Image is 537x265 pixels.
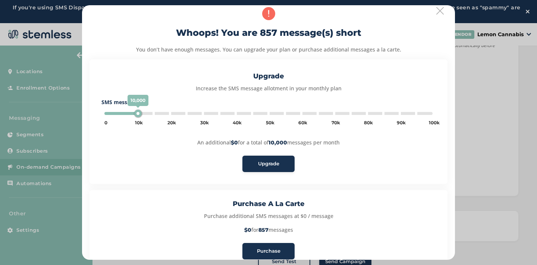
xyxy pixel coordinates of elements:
[197,138,340,147] p: An additional for a total of messages per month
[167,119,176,126] div: 20k
[242,243,295,259] button: Purchase
[266,119,274,126] div: 50k
[244,227,251,233] strong: $0
[98,212,439,220] p: Purchase additional SMS messages at $0 / message
[98,226,439,234] p: for messages
[332,119,340,126] div: 70k
[262,7,275,20] img: icon-alert-36bd8290.svg
[268,139,287,146] strong: 10,000
[258,227,268,233] strong: 857
[397,119,406,126] div: 90k
[500,229,537,265] iframe: Chat Widget
[258,160,279,168] span: Upgrade
[257,247,280,255] span: Purchase
[231,139,238,146] strong: $0
[200,119,209,126] div: 30k
[104,119,107,126] div: 0
[176,26,361,40] h2: Whoops! You are 857 message(s) short
[429,119,440,126] div: 100k
[298,119,307,126] div: 60k
[364,119,373,126] div: 80k
[135,119,143,126] div: 10k
[233,119,242,126] div: 40k
[101,98,436,106] label: SMS messages
[128,95,148,106] span: 10,000
[101,84,436,92] p: Increase the SMS message allotment in your monthly plan
[136,46,401,53] p: You don’t have enough messages. You can upgrade your plan or purchase additional messages a la ca...
[98,199,439,209] h3: Purchase A La Carte
[101,71,436,81] h3: Upgrade
[242,156,295,172] button: Upgrade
